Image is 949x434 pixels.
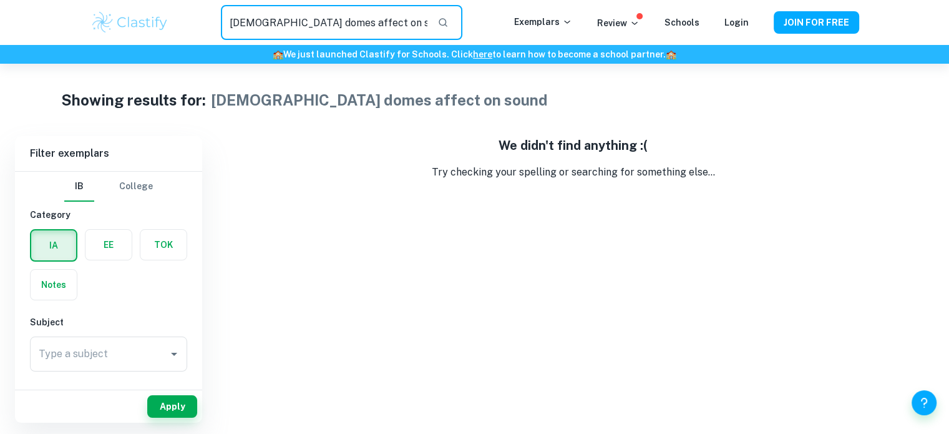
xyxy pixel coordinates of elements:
[221,5,427,40] input: Search for any exemplars...
[140,230,187,260] button: TOK
[514,15,572,29] p: Exemplars
[165,345,183,363] button: Open
[119,172,153,202] button: College
[597,16,640,30] p: Review
[666,49,676,59] span: 🏫
[2,47,947,61] h6: We just launched Clastify for Schools. Click to learn how to become a school partner.
[912,390,937,415] button: Help and Feedback
[64,172,153,202] div: Filter type choice
[212,165,934,180] p: Try checking your spelling or searching for something else...
[212,136,934,155] h5: We didn't find anything :(
[15,136,202,171] h6: Filter exemplars
[64,172,94,202] button: IB
[147,395,197,418] button: Apply
[724,17,749,27] a: Login
[31,230,76,260] button: IA
[473,49,492,59] a: here
[31,270,77,300] button: Notes
[774,11,859,34] button: JOIN FOR FREE
[61,89,206,111] h1: Showing results for:
[30,208,187,222] h6: Category
[90,10,170,35] img: Clastify logo
[211,89,548,111] h1: [DEMOGRAPHIC_DATA] domes affect on sound
[30,315,187,329] h6: Subject
[85,230,132,260] button: EE
[273,49,283,59] span: 🏫
[664,17,699,27] a: Schools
